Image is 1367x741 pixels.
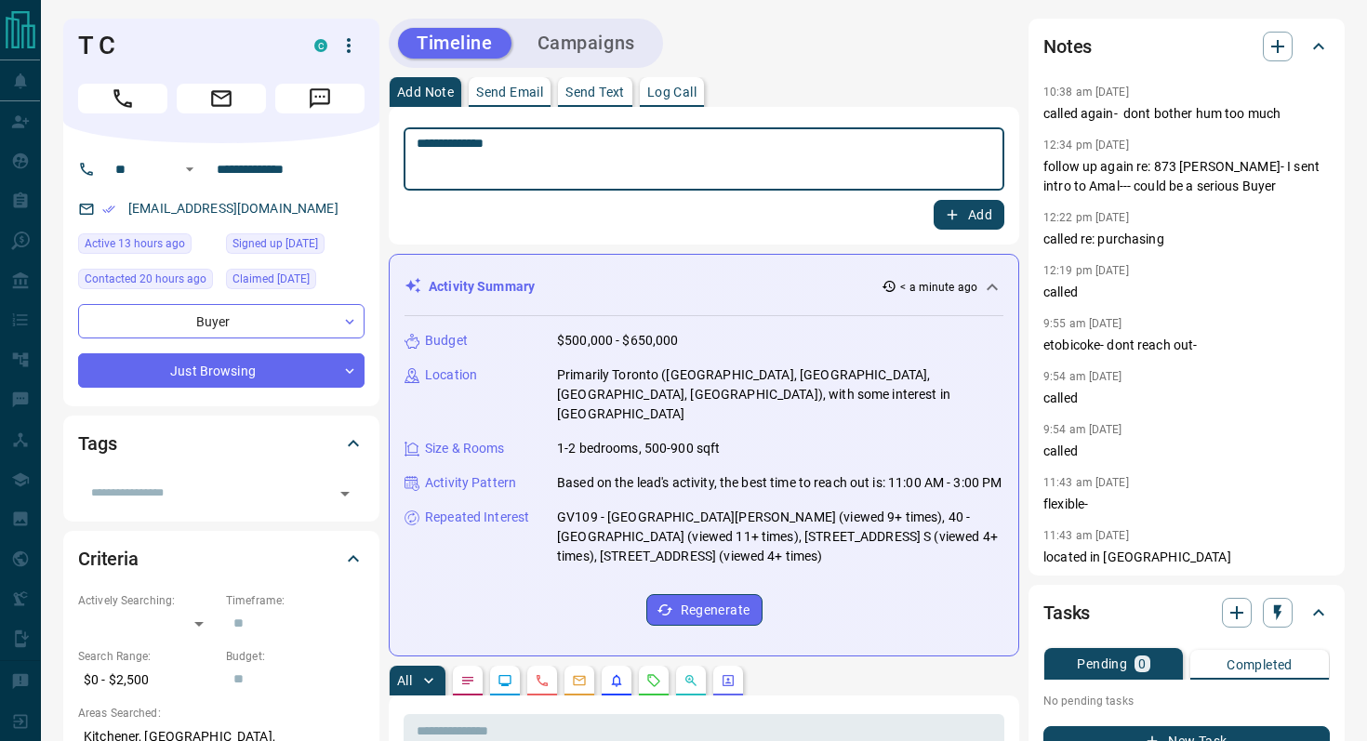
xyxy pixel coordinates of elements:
p: Repeated Interest [425,508,529,527]
p: GV109 - [GEOGRAPHIC_DATA][PERSON_NAME] (viewed 9+ times), 40 - [GEOGRAPHIC_DATA] (viewed 11+ time... [557,508,1003,566]
span: Claimed [DATE] [232,270,310,288]
span: Email [177,84,266,113]
div: Tags [78,421,365,466]
div: Tasks [1043,590,1330,635]
h2: Criteria [78,544,139,574]
span: Contacted 20 hours ago [85,270,206,288]
svg: Email Verified [102,203,115,216]
p: Actively Searching: [78,592,217,609]
div: Notes [1043,24,1330,69]
span: Signed up [DATE] [232,234,318,253]
p: 9:55 am [DATE] [1043,317,1122,330]
p: called [1043,283,1330,302]
p: 12:19 pm [DATE] [1043,264,1129,277]
span: Message [275,84,365,113]
p: called re: purchasing [1043,230,1330,249]
div: Wed Jan 01 2025 [226,233,365,259]
p: follow up again re: 873 [PERSON_NAME]- I sent intro to Amal--- could be a serious Buyer [1043,157,1330,196]
p: < a minute ago [900,279,977,296]
p: Location [425,365,477,385]
button: Regenerate [646,594,763,626]
div: Just Browsing [78,353,365,388]
p: Completed [1227,658,1293,671]
p: No pending tasks [1043,687,1330,715]
p: 0 [1138,657,1146,670]
p: Search Range: [78,648,217,665]
p: 10:38 am [DATE] [1043,86,1129,99]
p: located in [GEOGRAPHIC_DATA] [1043,548,1330,567]
h2: Tags [78,429,116,458]
p: Add Note [397,86,454,99]
p: Size & Rooms [425,439,505,458]
svg: Lead Browsing Activity [498,673,512,688]
p: 12:34 pm [DATE] [1043,139,1129,152]
p: Activity Pattern [425,473,516,493]
button: Timeline [398,28,511,59]
div: condos.ca [314,39,327,52]
a: [EMAIL_ADDRESS][DOMAIN_NAME] [128,201,338,216]
span: Active 13 hours ago [85,234,185,253]
p: $0 - $2,500 [78,665,217,695]
p: Primarily Toronto ([GEOGRAPHIC_DATA], [GEOGRAPHIC_DATA], [GEOGRAPHIC_DATA], [GEOGRAPHIC_DATA]), w... [557,365,1003,424]
span: Call [78,84,167,113]
div: Activity Summary< a minute ago [405,270,1003,304]
p: Activity Summary [429,277,535,297]
p: 11:43 am [DATE] [1043,476,1129,489]
p: Budget: [226,648,365,665]
p: Log Call [647,86,697,99]
p: $500,000 - $650,000 [557,331,679,351]
button: Add [934,200,1004,230]
p: All [397,674,412,687]
p: 9:54 am [DATE] [1043,370,1122,383]
div: Tue Oct 14 2025 [78,233,217,259]
p: Pending [1077,657,1127,670]
p: Send Text [565,86,625,99]
svg: Opportunities [683,673,698,688]
button: Open [332,481,358,507]
p: 1-2 bedrooms, 500-900 sqft [557,439,720,458]
svg: Requests [646,673,661,688]
p: Areas Searched: [78,705,365,721]
h2: Tasks [1043,598,1090,628]
p: Budget [425,331,468,351]
p: Send Email [476,86,543,99]
svg: Agent Actions [721,673,736,688]
div: Tue Oct 14 2025 [78,269,217,295]
p: called [1043,442,1330,461]
h1: T C [78,31,286,60]
p: 11:43 am [DATE] [1043,529,1129,542]
button: Campaigns [519,28,654,59]
h2: Notes [1043,32,1092,61]
p: Timeframe: [226,592,365,609]
p: etobicoke- dont reach out- [1043,336,1330,355]
div: Thu Jan 02 2025 [226,269,365,295]
div: Buyer [78,304,365,338]
button: Open [179,158,201,180]
p: 9:54 am [DATE] [1043,423,1122,436]
p: 12:22 pm [DATE] [1043,211,1129,224]
p: called again- dont bother hum too much [1043,104,1330,124]
svg: Emails [572,673,587,688]
div: Criteria [78,536,365,581]
svg: Calls [535,673,550,688]
p: Based on the lead's activity, the best time to reach out is: 11:00 AM - 3:00 PM [557,473,1002,493]
p: called [1043,389,1330,408]
p: flexible- [1043,495,1330,514]
svg: Listing Alerts [609,673,624,688]
svg: Notes [460,673,475,688]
